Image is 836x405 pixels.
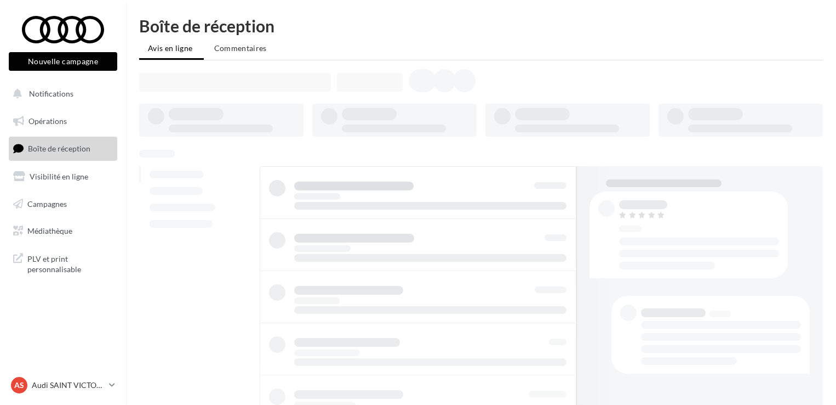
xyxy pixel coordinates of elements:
[7,247,119,279] a: PLV et print personnalisable
[30,172,88,181] span: Visibilité en ligne
[28,116,67,126] span: Opérations
[139,18,823,34] div: Boîte de réception
[27,199,67,208] span: Campagnes
[214,43,267,53] span: Commentaires
[7,110,119,133] a: Opérations
[7,220,119,243] a: Médiathèque
[9,375,117,396] a: AS Audi SAINT VICTORET
[9,52,117,71] button: Nouvelle campagne
[29,89,73,98] span: Notifications
[27,226,72,235] span: Médiathèque
[32,380,105,391] p: Audi SAINT VICTORET
[7,193,119,216] a: Campagnes
[7,165,119,188] a: Visibilité en ligne
[7,137,119,160] a: Boîte de réception
[7,82,115,105] button: Notifications
[14,380,24,391] span: AS
[28,144,90,153] span: Boîte de réception
[27,251,113,275] span: PLV et print personnalisable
